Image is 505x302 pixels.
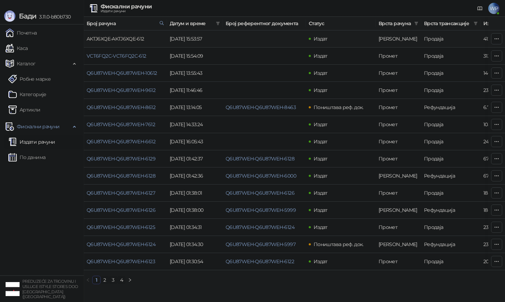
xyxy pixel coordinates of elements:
[226,190,294,196] a: Q6U87WEH-Q6U87WEH-6126
[421,202,481,219] td: Рефундација
[84,150,167,167] td: Q6U87WEH-Q6U87WEH-6129
[87,138,155,145] a: Q6U87WEH-Q6U87WEH-6612
[109,276,117,284] li: 3
[421,167,481,185] td: Рефундација
[84,116,167,133] td: Q6U87WEH-Q6U87WEH-7612
[314,53,328,59] span: Издат
[167,133,223,150] td: [DATE] 16:05:43
[101,9,152,13] div: Издати рачуни
[8,87,46,101] a: Категорије
[314,121,328,128] span: Издат
[306,17,376,30] th: Статус
[87,87,155,93] a: Q6U87WEH-Q6U87WEH-9612
[101,4,152,9] div: Фискални рачуни
[4,10,15,22] img: Logo
[8,150,45,164] a: По данима
[314,258,328,265] span: Издат
[314,190,328,196] span: Издат
[421,99,481,116] td: Рефундација
[84,276,92,284] li: Претходна страна
[488,3,499,14] span: WP
[376,99,421,116] td: Промет
[101,276,109,284] a: 2
[376,65,421,82] td: Промет
[376,236,421,253] td: Аванс
[167,185,223,202] td: [DATE] 01:38:01
[167,65,223,82] td: [DATE] 13:55:43
[421,48,481,65] td: Продаја
[314,241,364,247] span: Поништава реф. док.
[84,219,167,236] td: Q6U87WEH-Q6U87WEH-6125
[6,282,20,296] img: 64x64-companyLogo-77b92cf4-9946-4f36-9751-bf7bb5fd2c7d.png
[84,236,167,253] td: Q6U87WEH-Q6U87WEH-6124
[421,17,481,30] th: Врста трансакције
[84,202,167,219] td: Q6U87WEH-Q6U87WEH-6126
[421,82,481,99] td: Продаја
[376,116,421,133] td: Промет
[8,103,41,117] a: ArtikliАртикли
[226,207,296,213] a: Q6U87WEH-Q6U87WEH-5999
[87,104,155,110] a: Q6U87WEH-Q6U87WEH-8612
[421,65,481,82] td: Продаја
[214,18,221,29] span: filter
[379,20,411,27] span: Врста рачуна
[421,236,481,253] td: Рефундација
[87,241,155,247] a: Q6U87WEH-Q6U87WEH-6124
[226,241,295,247] a: Q6U87WEH-Q6U87WEH-5997
[87,53,146,59] a: VCT6FQ2C-VCT6FQ2C-612
[86,278,90,282] span: left
[84,30,167,48] td: AKTJ6XQE-AKTJ6XQE-612
[84,99,167,116] td: Q6U87WEH-Q6U87WEH-8612
[223,17,306,30] th: Број референтног документа
[167,48,223,65] td: [DATE] 15:54:09
[376,167,421,185] td: Аванс
[84,167,167,185] td: Q6U87WEH-Q6U87WEH-6128
[84,65,167,82] td: Q6U87WEH-Q6U87WEH-10612
[414,21,418,26] span: filter
[84,17,167,30] th: Број рачуна
[376,202,421,219] td: Аванс
[87,207,155,213] a: Q6U87WEH-Q6U87WEH-6126
[17,120,59,134] span: Фискални рачуни
[314,36,328,42] span: Издат
[376,17,421,30] th: Врста рачуна
[376,133,421,150] td: Промет
[87,36,144,42] a: AKTJ6XQE-AKTJ6XQE-612
[167,253,223,270] td: [DATE] 01:30:54
[472,18,479,29] span: filter
[226,224,294,230] a: Q6U87WEH-Q6U87WEH-6124
[87,20,156,27] span: Број рачуна
[167,99,223,116] td: [DATE] 13:14:05
[36,14,71,20] span: 3.11.0-b80b730
[421,185,481,202] td: Продаја
[421,30,481,48] td: Продаја
[92,276,101,284] li: 1
[167,236,223,253] td: [DATE] 01:34:30
[314,173,328,179] span: Издат
[421,219,481,236] td: Продаја
[87,224,155,230] a: Q6U87WEH-Q6U87WEH-6125
[314,70,328,76] span: Издат
[128,278,132,282] span: right
[8,72,51,86] a: Робне марке
[6,41,28,55] a: Каса
[424,20,471,27] span: Врста трансакције
[376,185,421,202] td: Промет
[474,3,485,14] a: Документација
[421,116,481,133] td: Продаја
[167,202,223,219] td: [DATE] 01:38:00
[126,276,134,284] button: right
[6,26,37,40] a: Почетна
[421,133,481,150] td: Продаја
[167,116,223,133] td: [DATE] 14:33:24
[376,219,421,236] td: Промет
[167,30,223,48] td: [DATE] 15:53:57
[87,156,155,162] a: Q6U87WEH-Q6U87WEH-6129
[84,82,167,99] td: Q6U87WEH-Q6U87WEH-9612
[421,253,481,270] td: Продаја
[376,30,421,48] td: Аванс
[93,276,100,284] a: 1
[376,253,421,270] td: Промет
[376,150,421,167] td: Промет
